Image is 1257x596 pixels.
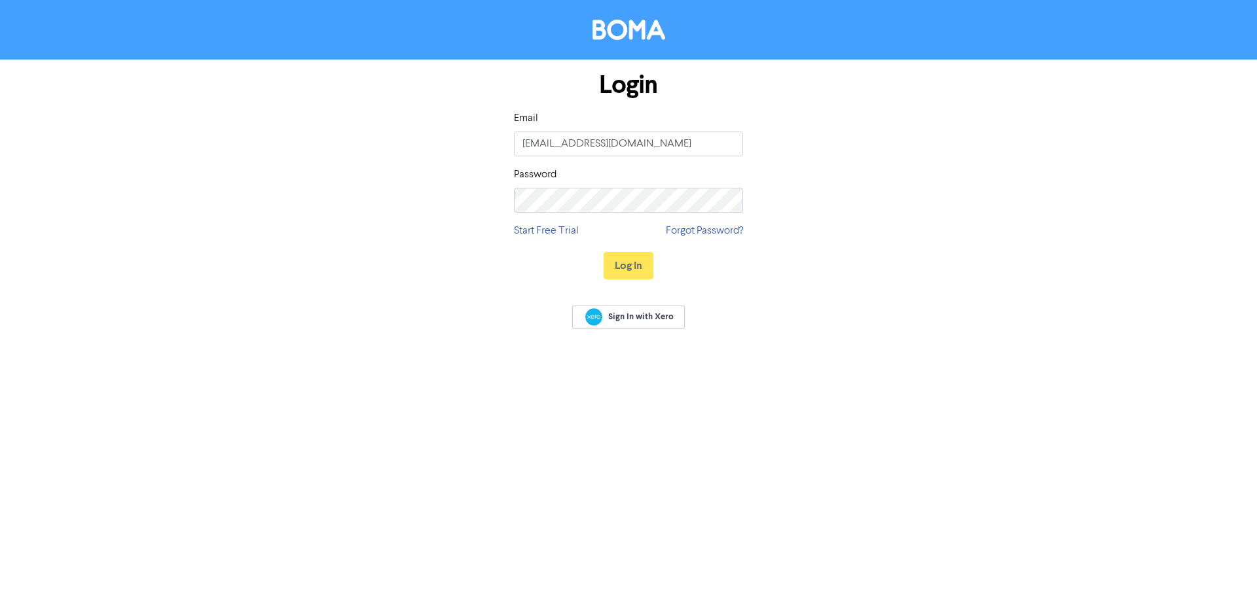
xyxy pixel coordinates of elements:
[514,111,538,126] label: Email
[592,20,665,40] img: BOMA Logo
[585,308,602,326] img: Xero logo
[666,223,743,239] a: Forgot Password?
[514,70,743,100] h1: Login
[514,223,579,239] a: Start Free Trial
[608,311,674,323] span: Sign In with Xero
[572,306,685,328] a: Sign In with Xero
[604,252,653,279] button: Log In
[514,167,556,183] label: Password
